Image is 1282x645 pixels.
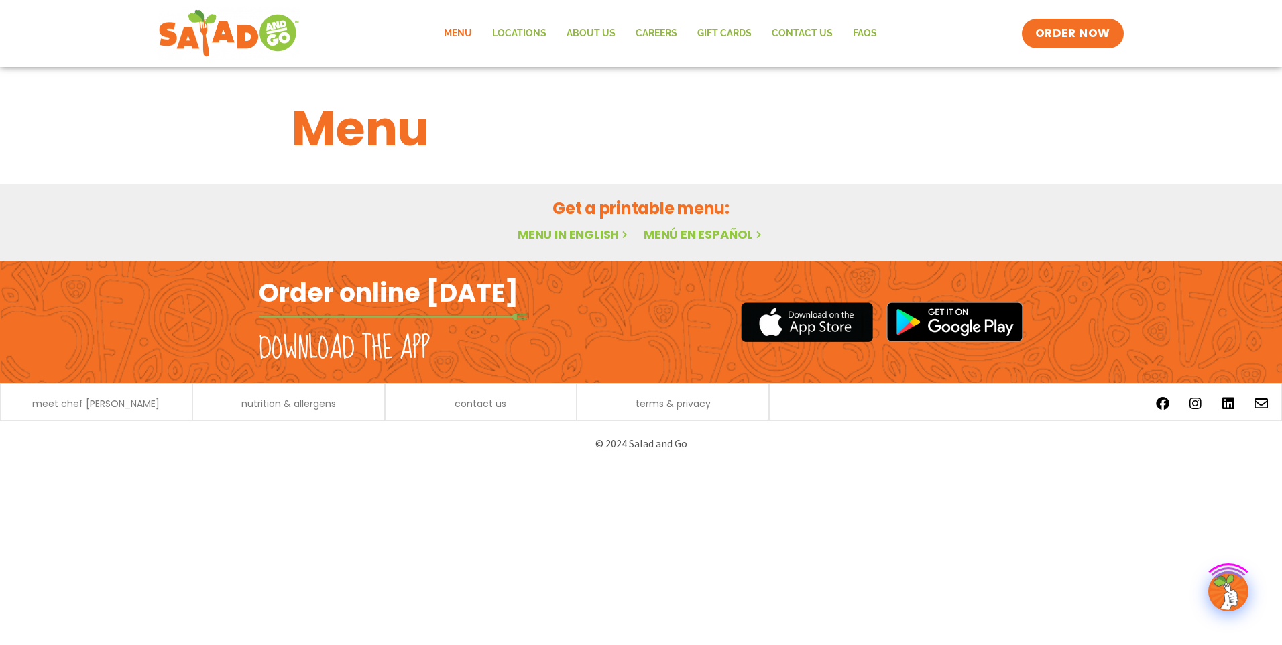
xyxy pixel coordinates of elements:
[32,399,160,408] a: meet chef [PERSON_NAME]
[259,313,527,320] img: fork
[1035,25,1110,42] span: ORDER NOW
[741,300,873,344] img: appstore
[455,399,506,408] a: contact us
[518,226,630,243] a: Menu in English
[434,18,887,49] nav: Menu
[626,18,687,49] a: Careers
[434,18,482,49] a: Menu
[644,226,764,243] a: Menú en español
[636,399,711,408] a: terms & privacy
[886,302,1023,342] img: google_play
[292,196,990,220] h2: Get a printable menu:
[292,93,990,165] h1: Menu
[482,18,557,49] a: Locations
[241,399,336,408] a: nutrition & allergens
[762,18,843,49] a: Contact Us
[687,18,762,49] a: GIFT CARDS
[158,7,300,60] img: new-SAG-logo-768×292
[557,18,626,49] a: About Us
[259,276,518,309] h2: Order online [DATE]
[259,330,430,367] h2: Download the app
[1022,19,1124,48] a: ORDER NOW
[266,434,1016,453] p: © 2024 Salad and Go
[843,18,887,49] a: FAQs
